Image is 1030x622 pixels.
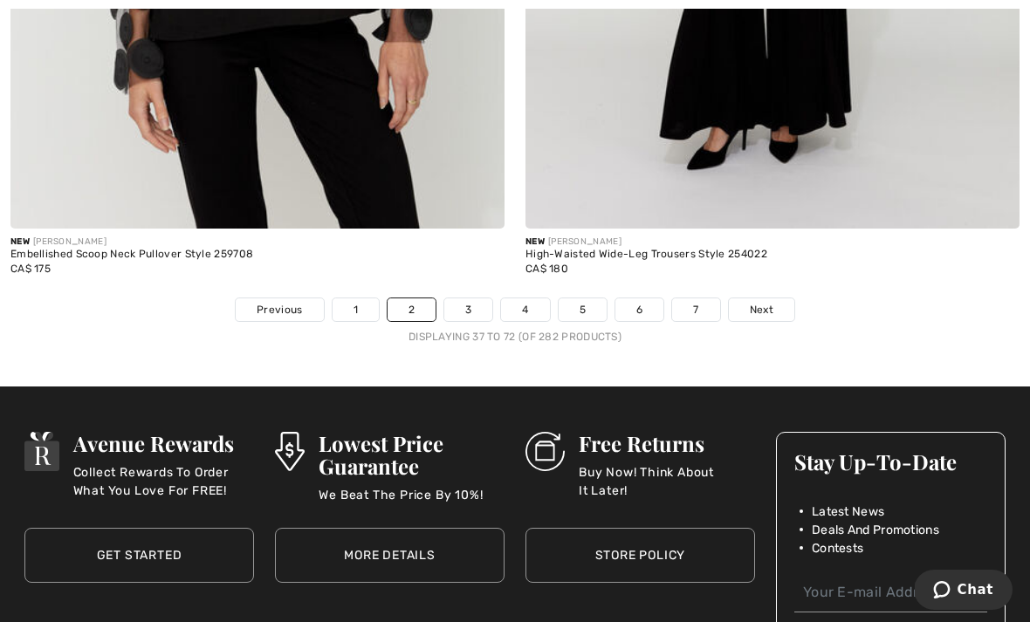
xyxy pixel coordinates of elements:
[319,486,505,521] p: We Beat The Price By 10%!
[73,463,254,498] p: Collect Rewards To Order What You Love For FREE!
[812,539,863,557] span: Contests
[615,298,663,321] a: 6
[10,236,505,249] div: [PERSON_NAME]
[794,573,987,612] input: Your E-mail Address
[388,298,436,321] a: 2
[750,302,773,318] span: Next
[319,432,505,477] h3: Lowest Price Guarantee
[794,450,987,473] h3: Stay Up-To-Date
[672,298,719,321] a: 7
[812,521,939,539] span: Deals And Promotions
[10,249,505,261] div: Embellished Scoop Neck Pullover Style 259708
[525,236,1020,249] div: [PERSON_NAME]
[559,298,607,321] a: 5
[24,528,254,583] a: Get Started
[525,432,565,471] img: Free Returns
[525,528,755,583] a: Store Policy
[579,432,755,455] h3: Free Returns
[812,502,884,521] span: Latest News
[275,432,305,471] img: Lowest Price Guarantee
[275,528,505,583] a: More Details
[729,298,794,321] a: Next
[333,298,379,321] a: 1
[579,463,755,498] p: Buy Now! Think About It Later!
[525,249,1020,261] div: High-Waisted Wide-Leg Trousers Style 254022
[525,236,545,247] span: New
[24,432,59,471] img: Avenue Rewards
[525,263,568,275] span: CA$ 180
[915,570,1013,613] iframe: Opens a widget where you can chat to one of our agents
[444,298,492,321] a: 3
[10,263,51,275] span: CA$ 175
[10,236,30,247] span: New
[73,432,254,455] h3: Avenue Rewards
[236,298,323,321] a: Previous
[501,298,549,321] a: 4
[257,302,302,318] span: Previous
